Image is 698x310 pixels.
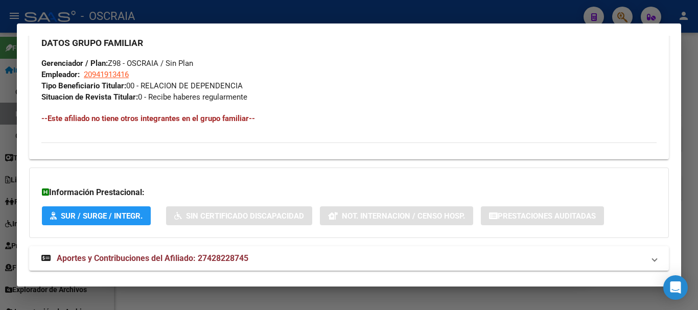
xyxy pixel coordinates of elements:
[41,59,108,68] strong: Gerenciador / Plan:
[41,81,126,90] strong: Tipo Beneficiario Titular:
[320,206,473,225] button: Not. Internacion / Censo Hosp.
[41,59,193,68] span: Z98 - OSCRAIA / Sin Plan
[498,211,596,221] span: Prestaciones Auditadas
[41,113,657,124] h4: --Este afiliado no tiene otros integrantes en el grupo familiar--
[84,70,129,79] span: 20941913416
[41,37,657,49] h3: DATOS GRUPO FAMILIAR
[481,206,604,225] button: Prestaciones Auditadas
[42,206,151,225] button: SUR / SURGE / INTEGR.
[29,246,669,271] mat-expansion-panel-header: Aportes y Contribuciones del Afiliado: 27428228745
[42,186,656,199] h3: Información Prestacional:
[186,211,304,221] span: Sin Certificado Discapacidad
[342,211,465,221] span: Not. Internacion / Censo Hosp.
[61,211,143,221] span: SUR / SURGE / INTEGR.
[41,92,138,102] strong: Situacion de Revista Titular:
[57,253,248,263] span: Aportes y Contribuciones del Afiliado: 27428228745
[41,92,247,102] span: 0 - Recibe haberes regularmente
[41,81,243,90] span: 00 - RELACION DE DEPENDENCIA
[166,206,312,225] button: Sin Certificado Discapacidad
[663,275,688,300] div: Open Intercom Messenger
[41,70,80,79] strong: Empleador:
